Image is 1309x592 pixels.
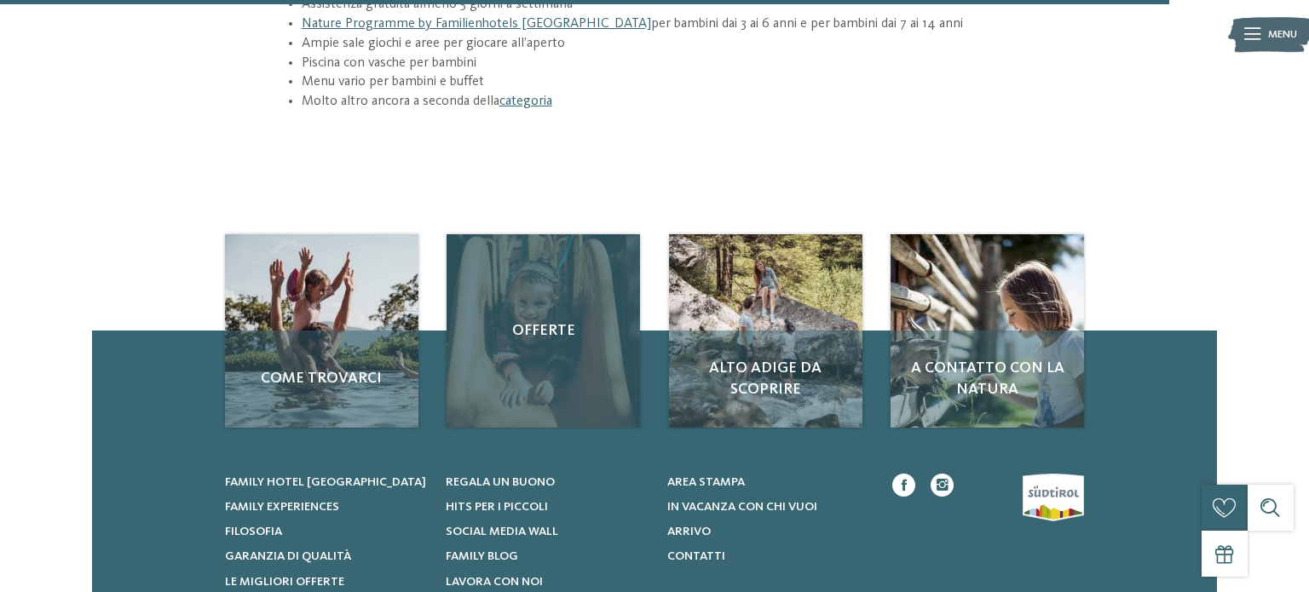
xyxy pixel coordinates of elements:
[667,474,869,491] a: Area stampa
[499,95,552,108] a: categoria
[225,523,427,540] a: Filosofia
[225,573,427,590] a: Le migliori offerte
[225,234,418,428] a: Hotel per bambini in Trentino: giochi e avventure a volontà Come trovarci
[446,501,548,513] span: Hits per i piccoli
[447,234,640,428] a: Hotel per bambini in Trentino: giochi e avventure a volontà Offerte
[302,34,1019,54] li: Ampie sale giochi e aree per giocare all’aperto
[225,501,339,513] span: Family experiences
[667,550,725,562] span: Contatti
[906,358,1069,400] span: A contatto con la natura
[225,498,427,515] a: Family experiences
[684,358,847,400] span: Alto Adige da scoprire
[891,234,1084,428] img: Hotel per bambini in Trentino: giochi e avventure a volontà
[669,234,862,428] a: Hotel per bambini in Trentino: giochi e avventure a volontà Alto Adige da scoprire
[446,474,648,491] a: Regala un buono
[667,526,711,537] span: Arrivo
[225,576,344,588] span: Le migliori offerte
[446,526,558,537] span: Social Media Wall
[225,548,427,565] a: Garanzia di qualità
[667,476,745,488] span: Area stampa
[446,576,543,588] span: Lavora con noi
[302,14,1019,34] li: per bambini dai 3 ai 6 anni e per bambini dai 7 ai 14 anni
[225,550,351,562] span: Garanzia di qualità
[225,474,427,491] a: Family hotel [GEOGRAPHIC_DATA]
[446,498,648,515] a: Hits per i piccoli
[891,234,1084,428] a: Hotel per bambini in Trentino: giochi e avventure a volontà A contatto con la natura
[302,72,1019,92] li: Menu vario per bambini e buffet
[462,320,625,342] span: Offerte
[302,54,1019,73] li: Piscina con vasche per bambini
[225,234,418,428] img: Hotel per bambini in Trentino: giochi e avventure a volontà
[669,234,862,428] img: Hotel per bambini in Trentino: giochi e avventure a volontà
[667,523,869,540] a: Arrivo
[446,476,555,488] span: Regala un buono
[446,573,648,590] a: Lavora con noi
[302,92,1019,112] li: Molto altro ancora a seconda della
[446,523,648,540] a: Social Media Wall
[225,476,426,488] span: Family hotel [GEOGRAPHIC_DATA]
[667,498,869,515] a: In vacanza con chi vuoi
[446,550,518,562] span: Family Blog
[667,501,817,513] span: In vacanza con chi vuoi
[240,368,403,389] span: Come trovarci
[446,548,648,565] a: Family Blog
[667,548,869,565] a: Contatti
[225,526,282,537] span: Filosofia
[302,17,651,31] a: Nature Programme by Familienhotels [GEOGRAPHIC_DATA]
